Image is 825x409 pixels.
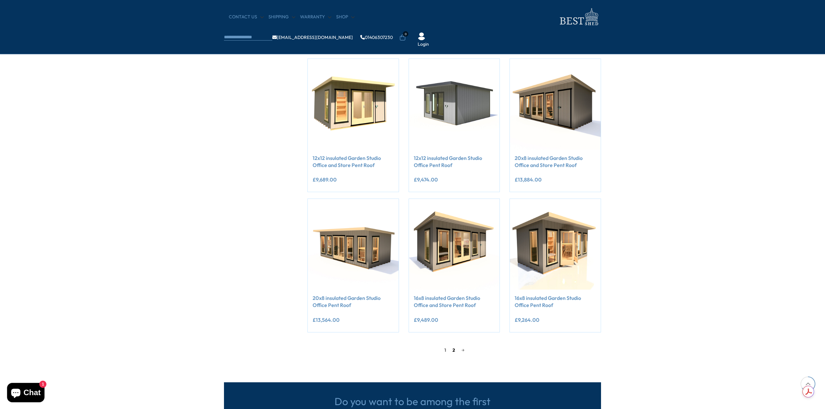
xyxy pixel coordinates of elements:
img: 16x8 insulated Garden Studio Office and Store Pent Roof - Best Shed [409,199,500,290]
a: Shipping [268,14,295,20]
ins: £13,564.00 [313,317,340,322]
ins: £9,489.00 [414,317,438,322]
a: 0 [399,34,406,41]
span: 0 [403,31,408,37]
img: User Icon [418,33,425,40]
img: 12x12 insulated Garden Studio Office Pent Roof - Best Shed [409,59,500,150]
ins: £9,689.00 [313,177,337,182]
a: Shop [336,14,354,20]
ins: £13,884.00 [515,177,542,182]
span: 1 [441,345,449,355]
a: 12x12 insulated Garden Studio Office Pent Roof [414,154,495,169]
img: 16x8 insulated Garden Studio Office Pent Roof - Best Shed [510,199,601,290]
a: 2 [449,345,458,355]
a: 01406307230 [360,35,393,40]
img: 12x12 insulated Garden Studio Office and Store Pent Roof - Best Shed [308,59,399,150]
a: Warranty [300,14,331,20]
a: 12x12 insulated Garden Studio Office and Store Pent Roof [313,154,394,169]
a: CONTACT US [229,14,264,20]
inbox-online-store-chat: Shopify online store chat [5,383,46,404]
a: 20x8 insulated Garden Studio Office and Store Pent Roof [515,154,596,169]
a: Login [418,41,429,48]
ins: £9,264.00 [515,317,539,322]
img: logo [556,6,601,27]
img: 20x8 insulated Garden Studio Office Pent Roof - Best Shed [308,199,399,290]
ins: £9,474.00 [414,177,438,182]
a: 20x8 insulated Garden Studio Office Pent Roof [313,294,394,309]
a: [EMAIL_ADDRESS][DOMAIN_NAME] [272,35,353,40]
img: 20x8 insulated Garden Studio Office and Store Pent Roof - Best Shed [510,59,601,150]
a: 16x8 insulated Garden Studio Office and Store Pent Roof [414,294,495,309]
a: 16x8 insulated Garden Studio Office Pent Roof [515,294,596,309]
a: → [458,345,468,355]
